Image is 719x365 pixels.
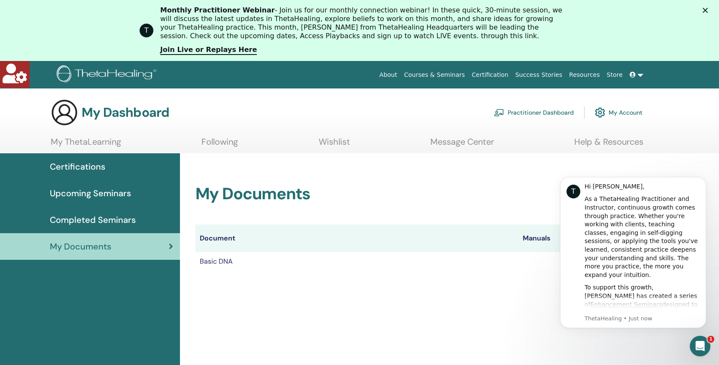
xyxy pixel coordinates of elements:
[195,184,658,204] h2: My Documents
[37,119,152,212] div: To support this growth, [PERSON_NAME] has created a series of designed to help you refine your kn...
[703,8,711,13] div: Close
[201,137,238,153] a: Following
[595,103,643,122] a: My Account
[547,164,719,342] iframe: Intercom notifications message
[50,240,111,253] span: My Documents
[430,137,494,153] a: Message Center
[51,99,78,126] img: generic-user-icon.jpg
[160,6,566,40] div: - Join us for our monthly connection webinar! In these quick, 30-minute session, we will discuss ...
[50,213,136,226] span: Completed Seminars
[595,105,605,120] img: cog.svg
[160,6,275,14] b: Monthly Practitioner Webinar
[319,137,350,153] a: Wishlist
[603,67,626,83] a: Store
[140,24,153,37] div: Profile image for ThetaHealing
[50,187,131,200] span: Upcoming Seminars
[566,67,603,83] a: Resources
[494,109,504,116] img: chalkboard-teacher.svg
[468,67,512,83] a: Certification
[690,336,710,356] iframe: Intercom live chat
[43,137,115,144] a: Enhancement Seminars
[376,67,400,83] a: About
[512,67,566,83] a: Success Stories
[707,336,714,343] span: 1
[494,103,574,122] a: Practitioner Dashboard
[195,225,519,252] th: Document
[50,160,105,173] span: Certifications
[51,137,121,153] a: My ThetaLearning
[518,225,576,252] th: Manuals
[160,46,257,55] a: Join Live or Replays Here
[37,151,152,158] p: Message from ThetaHealing, sent Just now
[401,67,469,83] a: Courses & Seminars
[57,65,159,85] img: logo.png
[82,105,169,120] h3: My Dashboard
[574,137,643,153] a: Help & Resources
[195,252,519,271] td: Basic DNA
